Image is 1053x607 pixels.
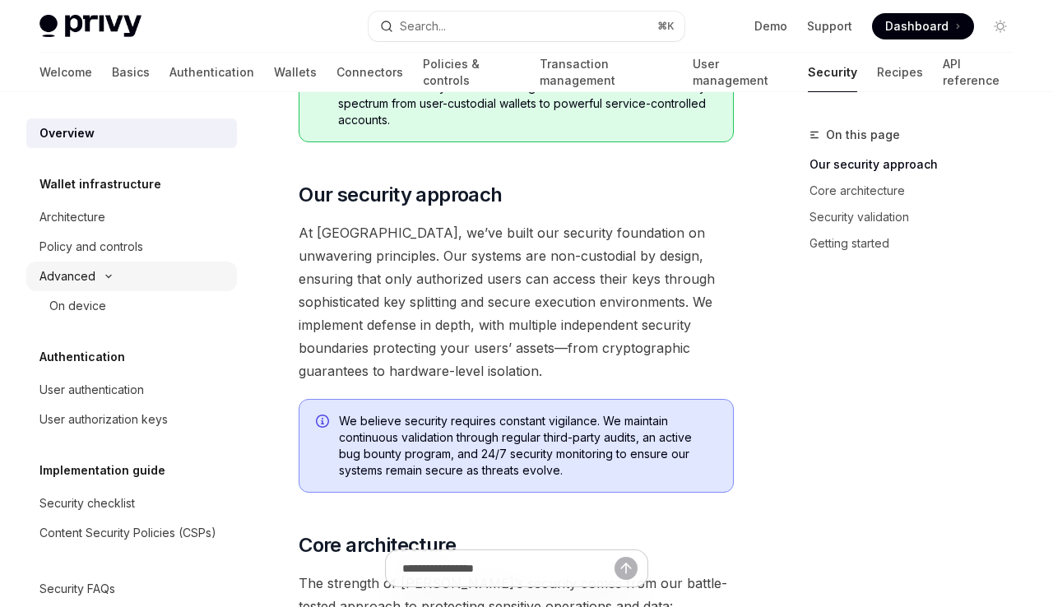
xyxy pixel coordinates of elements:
[169,53,254,92] a: Authentication
[402,550,615,586] input: Ask a question...
[809,178,1027,204] a: Core architecture
[39,53,92,92] a: Welcome
[540,53,674,92] a: Transaction management
[299,221,734,382] span: At [GEOGRAPHIC_DATA], we’ve built our security foundation on unwavering principles. Our systems a...
[872,13,974,39] a: Dashboard
[112,53,150,92] a: Basics
[987,13,1014,39] button: Toggle dark mode
[39,579,115,599] div: Security FAQs
[657,20,675,33] span: ⌘ K
[809,204,1027,230] a: Security validation
[299,182,502,208] span: Our security approach
[39,174,161,194] h5: Wallet infrastructure
[809,230,1027,257] a: Getting started
[754,18,787,35] a: Demo
[339,413,717,479] span: We believe security requires constant vigilance. We maintain continuous validation through regula...
[369,12,684,41] button: Open search
[877,53,923,92] a: Recipes
[26,574,237,604] a: Security FAQs
[26,518,237,548] a: Content Security Policies (CSPs)
[26,375,237,405] a: User authentication
[26,232,237,262] a: Policy and controls
[693,53,788,92] a: User management
[316,415,332,431] svg: Info
[39,410,168,429] div: User authorization keys
[807,18,852,35] a: Support
[26,118,237,148] a: Overview
[808,53,857,92] a: Security
[39,347,125,367] h5: Authentication
[39,15,141,38] img: light logo
[39,207,105,227] div: Architecture
[809,151,1027,178] a: Our security approach
[943,53,1014,92] a: API reference
[39,237,143,257] div: Policy and controls
[26,489,237,518] a: Security checklist
[26,405,237,434] a: User authorization keys
[400,16,446,36] div: Search...
[26,202,237,232] a: Architecture
[336,53,403,92] a: Connectors
[26,291,237,321] a: On device
[299,532,456,558] span: Core architecture
[615,557,638,580] button: Send message
[39,461,165,480] h5: Implementation guide
[26,262,237,291] button: Toggle Advanced section
[423,53,520,92] a: Policies & controls
[39,380,144,400] div: User authentication
[885,18,949,35] span: Dashboard
[826,125,900,145] span: On this page
[39,493,135,513] div: Security checklist
[39,523,216,543] div: Content Security Policies (CSPs)
[274,53,317,92] a: Wallets
[39,266,95,286] div: Advanced
[39,123,95,143] div: Overview
[49,296,106,316] div: On device
[338,63,717,128] span: Privy wallets are non-custodial and have a fully programmable control model. Privy’s flexible con...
